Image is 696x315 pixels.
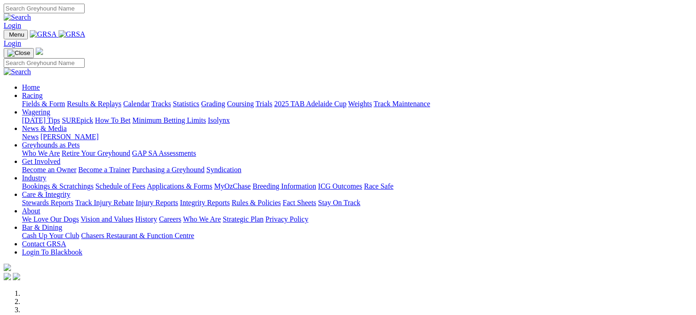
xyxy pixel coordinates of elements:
[232,199,281,206] a: Rules & Policies
[132,149,196,157] a: GAP SA Assessments
[4,68,31,76] img: Search
[173,100,200,108] a: Statistics
[4,4,85,13] input: Search
[13,273,20,280] img: twitter.svg
[22,174,46,182] a: Industry
[364,182,393,190] a: Race Safe
[81,232,194,239] a: Chasers Restaurant & Function Centre
[62,149,130,157] a: Retire Your Greyhound
[265,215,308,223] a: Privacy Policy
[159,215,181,223] a: Careers
[22,199,73,206] a: Stewards Reports
[255,100,272,108] a: Trials
[22,116,692,125] div: Wagering
[22,141,80,149] a: Greyhounds as Pets
[22,83,40,91] a: Home
[22,248,82,256] a: Login To Blackbook
[75,199,134,206] a: Track Injury Rebate
[22,166,692,174] div: Get Involved
[95,182,145,190] a: Schedule of Fees
[318,182,362,190] a: ICG Outcomes
[227,100,254,108] a: Coursing
[151,100,171,108] a: Tracks
[4,13,31,22] img: Search
[4,30,28,39] button: Toggle navigation
[214,182,251,190] a: MyOzChase
[135,215,157,223] a: History
[22,116,60,124] a: [DATE] Tips
[123,100,150,108] a: Calendar
[95,116,131,124] a: How To Bet
[180,199,230,206] a: Integrity Reports
[9,31,24,38] span: Menu
[22,232,79,239] a: Cash Up Your Club
[374,100,430,108] a: Track Maintenance
[183,215,221,223] a: Who We Are
[318,199,360,206] a: Stay On Track
[22,240,66,248] a: Contact GRSA
[22,215,692,223] div: About
[4,58,85,68] input: Search
[4,22,21,29] a: Login
[206,166,241,174] a: Syndication
[4,264,11,271] img: logo-grsa-white.png
[274,100,346,108] a: 2025 TAB Adelaide Cup
[22,149,692,157] div: Greyhounds as Pets
[22,133,692,141] div: News & Media
[22,190,70,198] a: Care & Integrity
[7,49,30,57] img: Close
[22,182,93,190] a: Bookings & Scratchings
[348,100,372,108] a: Weights
[22,232,692,240] div: Bar & Dining
[22,157,60,165] a: Get Involved
[208,116,230,124] a: Isolynx
[4,273,11,280] img: facebook.svg
[201,100,225,108] a: Grading
[22,182,692,190] div: Industry
[135,199,178,206] a: Injury Reports
[40,133,98,141] a: [PERSON_NAME]
[22,92,43,99] a: Racing
[147,182,212,190] a: Applications & Forms
[36,48,43,55] img: logo-grsa-white.png
[22,108,50,116] a: Wagering
[4,39,21,47] a: Login
[81,215,133,223] a: Vision and Values
[22,125,67,132] a: News & Media
[78,166,130,174] a: Become a Trainer
[22,207,40,215] a: About
[62,116,93,124] a: SUREpick
[30,30,57,38] img: GRSA
[132,116,206,124] a: Minimum Betting Limits
[253,182,316,190] a: Breeding Information
[22,100,65,108] a: Fields & Form
[59,30,86,38] img: GRSA
[22,199,692,207] div: Care & Integrity
[22,149,60,157] a: Who We Are
[22,166,76,174] a: Become an Owner
[22,215,79,223] a: We Love Our Dogs
[22,223,62,231] a: Bar & Dining
[223,215,264,223] a: Strategic Plan
[67,100,121,108] a: Results & Replays
[22,100,692,108] div: Racing
[4,48,34,58] button: Toggle navigation
[283,199,316,206] a: Fact Sheets
[132,166,205,174] a: Purchasing a Greyhound
[22,133,38,141] a: News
